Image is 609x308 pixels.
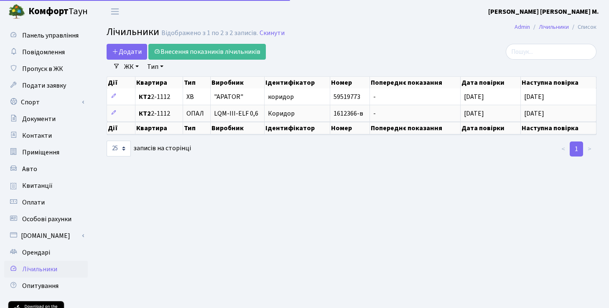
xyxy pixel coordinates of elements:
[107,122,135,134] th: Дії
[373,92,376,101] span: -
[4,127,88,144] a: Контакти
[22,148,59,157] span: Приміщення
[107,141,131,157] select: записів на сторінці
[121,60,142,74] a: ЖК
[211,122,265,134] th: Виробник
[330,77,370,88] th: Номер
[464,92,484,101] span: [DATE]
[334,109,363,118] span: 1612366-в
[112,47,142,56] span: Додати
[4,77,88,94] a: Подати заявку
[28,5,88,19] span: Таун
[4,177,88,194] a: Квитанції
[4,244,88,261] a: Орендарі
[161,29,258,37] div: Відображено з 1 по 2 з 2 записів.
[4,194,88,211] a: Оплати
[135,77,183,88] th: Квартира
[186,110,204,117] span: ОПАЛ
[144,60,167,74] a: Тип
[139,109,151,118] b: КТ2
[148,44,266,60] a: Внесення показників лічильників
[488,7,599,16] b: [PERSON_NAME] [PERSON_NAME] М.
[211,77,265,88] th: Виробник
[524,92,544,101] span: [DATE]
[260,29,285,37] a: Скинути
[570,141,583,157] a: 1
[461,122,521,134] th: Дата повірки
[22,131,52,140] span: Контакти
[4,27,88,44] a: Панель управління
[330,122,370,134] th: Номер
[4,211,88,227] a: Особові рахунки
[139,93,179,100] span: 2-1112
[4,144,88,161] a: Приміщення
[22,114,56,124] span: Документи
[4,278,88,294] a: Опитування
[135,122,183,134] th: Квартира
[268,109,295,118] span: Коридор
[183,77,211,88] th: Тип
[4,261,88,278] a: Лічильники
[104,5,125,18] button: Переключити навігацію
[370,77,461,88] th: Попереднє показання
[22,215,71,224] span: Особові рахунки
[539,23,569,31] a: Лічильники
[8,3,25,20] img: logo.png
[524,109,544,118] span: [DATE]
[4,61,88,77] a: Пропуск в ЖК
[521,77,596,88] th: Наступна повірка
[515,23,530,31] a: Admin
[4,111,88,127] a: Документи
[214,93,261,100] span: "APATOR"
[4,94,88,111] a: Спорт
[22,265,57,274] span: Лічильники
[334,92,360,101] span: 59519773
[464,109,484,118] span: [DATE]
[28,5,69,18] b: Комфорт
[373,109,376,118] span: -
[214,110,261,117] span: LQM-III-ELF 0,6
[4,44,88,61] a: Повідомлення
[22,64,63,73] span: Пропуск в ЖК
[22,31,79,40] span: Панель управління
[265,77,330,88] th: Ідентифікатор
[22,81,66,90] span: Подати заявку
[107,25,159,39] span: Лічильники
[22,198,45,207] span: Оплати
[186,93,194,100] span: ХВ
[22,281,59,290] span: Опитування
[139,92,151,101] b: КТ2
[569,23,596,32] li: Список
[502,18,609,36] nav: breadcrumb
[265,122,330,134] th: Ідентифікатор
[107,44,147,60] a: Додати
[488,7,599,17] a: [PERSON_NAME] [PERSON_NAME] М.
[183,122,211,134] th: Тип
[521,122,596,134] th: Наступна повірка
[22,248,50,257] span: Орендарі
[139,110,179,117] span: 2-1112
[506,44,596,60] input: Пошук...
[22,48,65,57] span: Повідомлення
[4,161,88,177] a: Авто
[4,227,88,244] a: [DOMAIN_NAME]
[107,141,191,157] label: записів на сторінці
[461,77,521,88] th: Дата повірки
[268,92,294,101] span: коридор
[22,181,53,190] span: Квитанції
[370,122,461,134] th: Попереднє показання
[22,164,37,174] span: Авто
[107,77,135,88] th: Дії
